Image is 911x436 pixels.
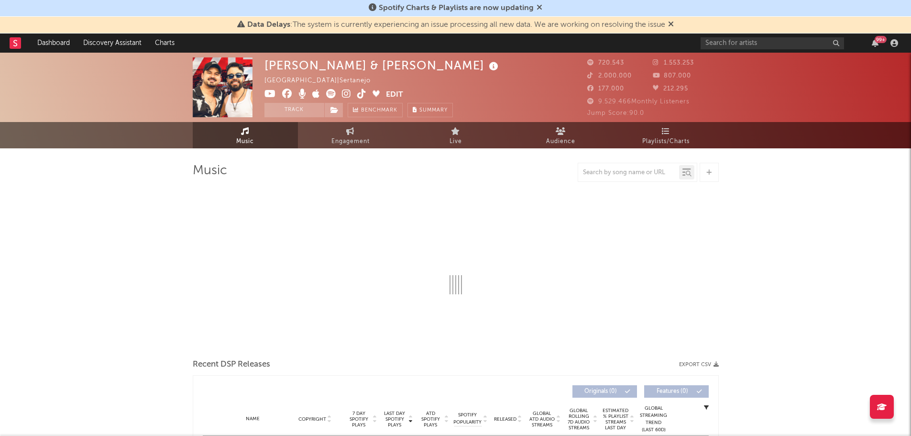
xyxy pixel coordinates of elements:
span: Global ATD Audio Streams [529,411,555,428]
span: 7 Day Spotify Plays [346,411,372,428]
span: Summary [419,108,448,113]
span: Benchmark [361,105,397,116]
a: Discovery Assistant [77,34,148,53]
span: Audience [546,136,575,147]
a: Playlists/Charts [614,122,719,148]
span: 9.529.466 Monthly Listeners [587,99,690,105]
div: Global Streaming Trend (Last 60D) [639,405,668,434]
span: Playlists/Charts [642,136,690,147]
button: Summary [407,103,453,117]
span: : The system is currently experiencing an issue processing all new data. We are working on resolv... [247,21,665,29]
span: ATD Spotify Plays [418,411,443,428]
a: Live [403,122,508,148]
span: 1.553.253 [653,60,694,66]
span: Data Delays [247,21,290,29]
a: Benchmark [348,103,403,117]
span: Engagement [331,136,370,147]
div: [PERSON_NAME] & [PERSON_NAME] [264,57,501,73]
button: Export CSV [679,362,719,368]
button: Originals(0) [572,385,637,398]
a: Engagement [298,122,403,148]
span: Music [236,136,254,147]
span: Originals ( 0 ) [579,389,623,394]
span: 720.543 [587,60,624,66]
a: Charts [148,34,181,53]
span: Live [450,136,462,147]
span: Global Rolling 7D Audio Streams [566,408,592,431]
span: 2.000.000 [587,73,632,79]
div: 99 + [875,36,887,43]
span: Spotify Popularity [453,412,482,426]
span: Spotify Charts & Playlists are now updating [379,4,534,12]
button: Features(0) [644,385,709,398]
span: Dismiss [668,21,674,29]
div: Name [222,415,285,423]
span: Copyright [298,416,326,422]
div: [GEOGRAPHIC_DATA] | Sertanejo [264,75,382,87]
span: 807.000 [653,73,691,79]
span: 212.295 [653,86,688,92]
a: Dashboard [31,34,77,53]
span: Recent DSP Releases [193,359,270,370]
input: Search by song name or URL [578,169,679,177]
a: Audience [508,122,614,148]
button: Edit [386,89,403,101]
button: Track [264,103,324,117]
span: Features ( 0 ) [650,389,694,394]
input: Search for artists [701,37,844,49]
span: Jump Score: 90.0 [587,110,644,116]
span: Estimated % Playlist Streams Last Day [603,408,629,431]
span: Released [494,416,516,422]
span: Dismiss [537,4,542,12]
button: 99+ [872,39,878,47]
a: Music [193,122,298,148]
span: Last Day Spotify Plays [382,411,407,428]
span: 177.000 [587,86,624,92]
